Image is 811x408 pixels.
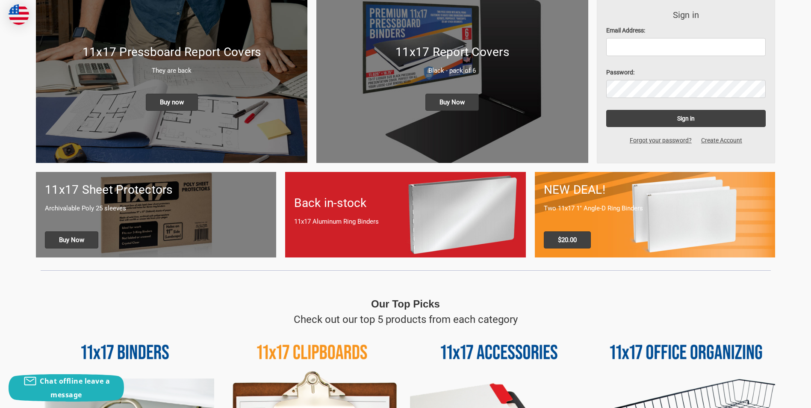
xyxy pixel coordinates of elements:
[625,136,696,145] a: Forgot your password?
[535,172,775,257] a: 11x17 Binder 2-pack only $20.00 NEW DEAL! Two 11x17 1" Angle-D Ring Binders $20.00
[294,312,518,327] p: Check out our top 5 products from each category
[425,94,479,111] span: Buy Now
[146,94,198,111] span: Buy now
[45,204,267,213] p: Archivalable Poly 25 sleeves
[696,136,747,145] a: Create Account
[40,376,110,399] span: Chat offline leave a message
[285,172,525,257] a: Back in-stock 11x17 Aluminum Ring Binders
[544,181,766,199] h1: NEW DEAL!
[9,374,124,402] button: Chat offline leave a message
[294,194,516,212] h1: Back in-stock
[36,172,276,257] a: 11x17 sheet protectors 11x17 Sheet Protectors Archivalable Poly 25 sleeves Buy Now
[294,217,516,227] p: 11x17 Aluminum Ring Binders
[606,110,766,127] input: Sign in
[325,43,579,61] h1: 11x17 Report Covers
[606,9,766,21] h3: Sign in
[606,26,766,35] label: Email Address:
[45,181,267,199] h1: 11x17 Sheet Protectors
[544,204,766,213] p: Two 11x17 1" Angle-D Ring Binders
[371,296,440,312] p: Our Top Picks
[606,68,766,77] label: Password:
[9,4,29,25] img: duty and tax information for United States
[45,66,298,76] p: They are back
[544,231,591,248] span: $20.00
[45,43,298,61] h1: 11x17 Pressboard Report Covers
[325,66,579,76] p: Black - pack of 6
[45,231,98,248] span: Buy Now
